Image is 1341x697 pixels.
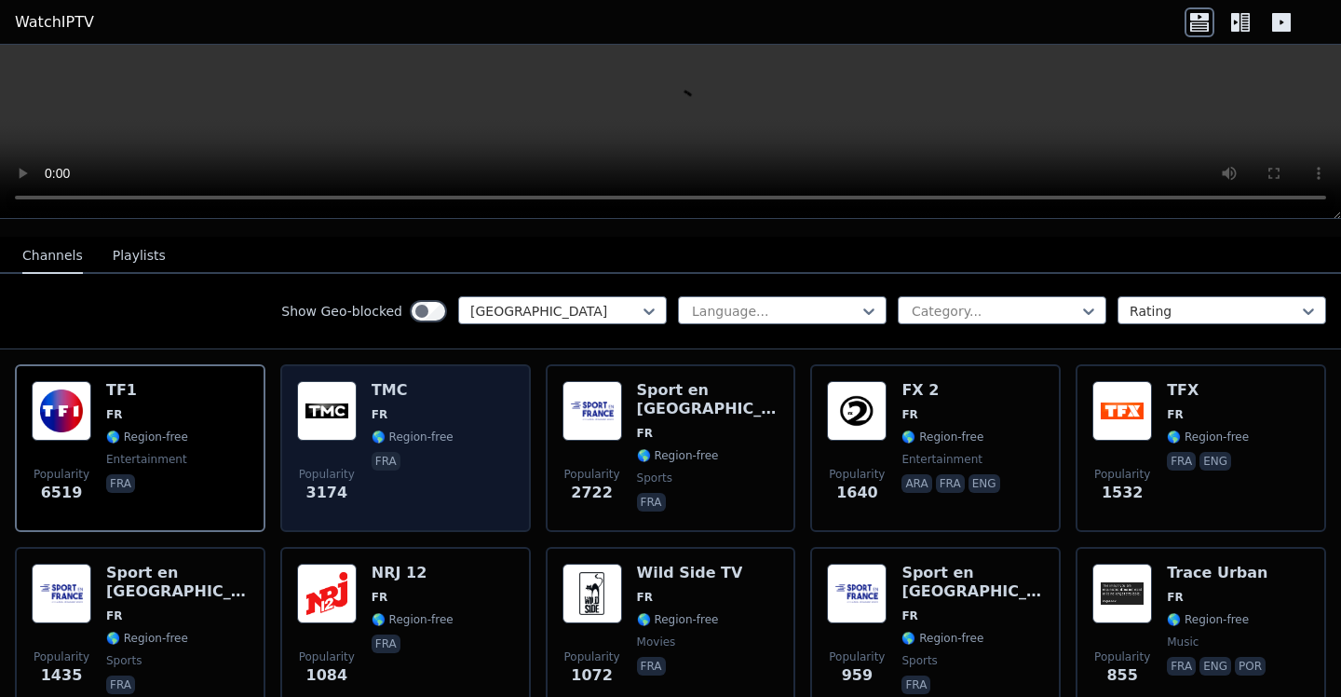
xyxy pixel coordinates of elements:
span: entertainment [106,452,187,467]
span: 🌎 Region-free [901,631,983,646]
span: sports [901,653,937,668]
h6: Sport en [GEOGRAPHIC_DATA] [637,381,779,418]
img: TFX [1092,381,1152,441]
span: 🌎 Region-free [372,612,454,627]
span: Popularity [1094,649,1150,664]
span: 2722 [571,482,613,504]
span: FR [106,608,122,623]
span: music [1167,635,1199,649]
p: fra [901,676,930,694]
span: sports [106,653,142,668]
p: fra [637,657,666,676]
p: eng [968,474,1000,493]
img: TMC [297,381,357,441]
span: 1084 [306,664,348,687]
span: Popularity [34,649,89,664]
span: FR [901,407,917,422]
span: 🌎 Region-free [1167,430,1249,444]
img: TF1 [32,381,91,441]
span: FR [901,608,917,623]
h6: TFX [1167,381,1249,400]
span: 🌎 Region-free [637,448,719,463]
span: Popularity [34,467,89,482]
span: 1072 [571,664,613,687]
p: fra [106,474,135,493]
span: FR [372,407,387,422]
span: Popularity [299,649,355,664]
span: 🌎 Region-free [372,430,454,444]
p: fra [1167,452,1196,471]
h6: TF1 [106,381,188,400]
p: fra [106,676,135,694]
img: Sport en France [32,564,91,623]
img: NRJ 12 [297,564,357,623]
span: Popularity [829,467,885,482]
h6: Sport en [GEOGRAPHIC_DATA] [901,564,1044,601]
span: 855 [1106,664,1137,687]
img: Sport en France [562,381,622,441]
span: 🌎 Region-free [901,430,983,444]
a: WatchIPTV [15,11,94,34]
span: entertainment [901,452,982,467]
h6: Sport en [GEOGRAPHIC_DATA] [106,564,249,601]
span: 1435 [41,664,83,687]
span: 🌎 Region-free [637,612,719,627]
p: ara [901,474,931,493]
span: sports [637,471,672,485]
span: movies [637,635,676,649]
span: 6519 [41,482,83,504]
span: 🌎 Region-free [1167,612,1249,627]
span: FR [106,407,122,422]
span: FR [1167,407,1183,422]
span: Popularity [829,649,885,664]
span: Popularity [564,467,620,482]
span: FR [372,590,387,605]
img: Sport en France [827,564,887,623]
span: 959 [842,664,873,687]
span: Popularity [299,467,355,482]
h6: NRJ 12 [372,564,454,582]
img: Wild Side TV [562,564,622,623]
h6: TMC [372,381,454,400]
span: 🌎 Region-free [106,430,188,444]
p: eng [1199,657,1231,676]
span: 3174 [306,482,348,504]
p: fra [372,635,400,653]
span: 🌎 Region-free [106,631,188,646]
p: fra [1167,657,1196,676]
span: 1532 [1102,482,1144,504]
span: Popularity [1094,467,1150,482]
span: FR [1167,590,1183,605]
p: fra [637,493,666,512]
img: FX 2 [827,381,887,441]
button: Playlists [113,239,166,274]
button: Channels [22,239,83,274]
span: Popularity [564,649,620,664]
label: Show Geo-blocked [281,302,402,321]
span: FR [637,426,653,441]
p: eng [1199,452,1231,471]
img: Trace Urban [1092,564,1152,623]
span: 1640 [836,482,878,504]
h6: Trace Urban [1167,564,1269,582]
p: fra [936,474,965,493]
h6: Wild Side TV [637,564,743,582]
h6: FX 2 [901,381,1003,400]
p: por [1235,657,1266,676]
span: FR [637,590,653,605]
p: fra [372,452,400,471]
